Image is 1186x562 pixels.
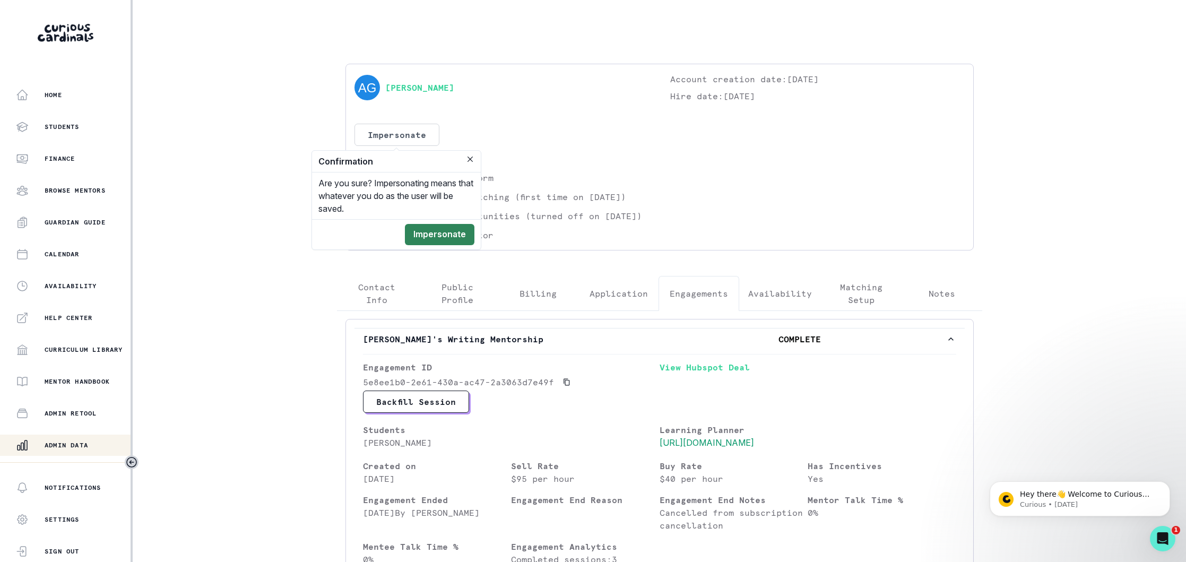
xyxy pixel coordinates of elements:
[660,494,808,506] p: Engagement End Notes
[520,287,557,300] p: Billing
[45,250,80,258] p: Calendar
[398,210,642,222] p: Accepting Opportunities (turned off on [DATE])
[660,423,956,436] p: Learning Planner
[346,281,409,306] p: Contact Info
[670,287,728,300] p: Engagements
[363,436,660,449] p: [PERSON_NAME]
[363,361,660,374] p: Engagement ID
[45,282,97,290] p: Availability
[660,437,754,448] a: [URL][DOMAIN_NAME]
[660,460,808,472] p: Buy Rate
[45,345,123,354] p: Curriculum Library
[426,281,489,306] p: Public Profile
[312,172,481,219] div: Are you sure? Impersonating means that whatever you do as the user will be saved.
[45,483,101,492] p: Notifications
[660,472,808,485] p: $40 per hour
[1150,526,1175,551] iframe: Intercom live chat
[511,472,660,485] p: $95 per hour
[660,361,956,391] a: View Hubspot Deal
[398,191,626,203] p: Eligible for matching (first time on [DATE])
[354,124,439,146] button: Impersonate
[45,377,110,386] p: Mentor Handbook
[363,540,512,553] p: Mentee Talk Time %
[974,459,1186,533] iframe: Intercom notifications message
[45,218,106,227] p: Guardian Guide
[363,472,512,485] p: [DATE]
[45,441,88,449] p: Admin Data
[45,515,80,524] p: Settings
[511,540,660,553] p: Engagement Analytics
[929,287,955,300] p: Notes
[808,460,956,472] p: Has Incentives
[45,547,80,556] p: Sign Out
[808,506,956,519] p: 0 %
[808,472,956,485] p: Yes
[45,123,80,131] p: Students
[354,328,965,350] button: [PERSON_NAME]'s Writing MentorshipCOMPLETE
[808,494,956,506] p: Mentor Talk Time %
[45,154,75,163] p: Finance
[670,73,965,85] p: Account creation date: [DATE]
[45,314,92,322] p: Help Center
[654,333,946,345] p: COMPLETE
[38,24,93,42] img: Curious Cardinals Logo
[125,455,138,469] button: Toggle sidebar
[830,281,893,306] p: Matching Setup
[511,494,660,506] p: Engagement End Reason
[670,90,965,102] p: Hire date: [DATE]
[363,460,512,472] p: Created on
[45,91,62,99] p: Home
[363,376,554,388] p: 5e8ee1b0-2e61-430a-ac47-2a3063d7e49f
[660,506,808,532] p: Cancelled from subscription cancellation
[385,81,454,94] a: [PERSON_NAME]
[363,494,512,506] p: Engagement Ended
[45,409,97,418] p: Admin Retool
[405,224,474,245] button: Impersonate
[363,506,512,519] p: [DATE] By [PERSON_NAME]
[363,333,654,345] p: [PERSON_NAME]'s Writing Mentorship
[511,460,660,472] p: Sell Rate
[748,287,812,300] p: Availability
[45,186,106,195] p: Browse Mentors
[363,391,469,413] button: Backfill Session
[354,75,380,100] img: svg
[363,423,660,436] p: Students
[464,153,477,166] button: Close
[1172,526,1180,534] span: 1
[312,151,481,172] header: Confirmation
[590,287,648,300] p: Application
[558,374,575,391] button: Copied to clipboard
